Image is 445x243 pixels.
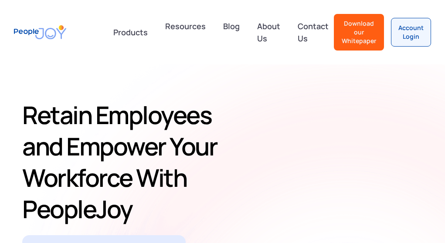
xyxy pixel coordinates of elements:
[22,99,231,225] h1: Retain Employees and Empower Your Workforce With PeopleJoy
[160,17,211,48] a: Resources
[391,18,431,47] a: Account Login
[108,24,153,41] div: Products
[14,20,66,44] a: home
[292,17,334,48] a: Contact Us
[334,14,384,51] a: Download our Whitepaper
[398,24,424,41] div: Account Login
[341,19,377,45] div: Download our Whitepaper
[218,17,245,48] a: Blog
[252,17,285,48] a: About Us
